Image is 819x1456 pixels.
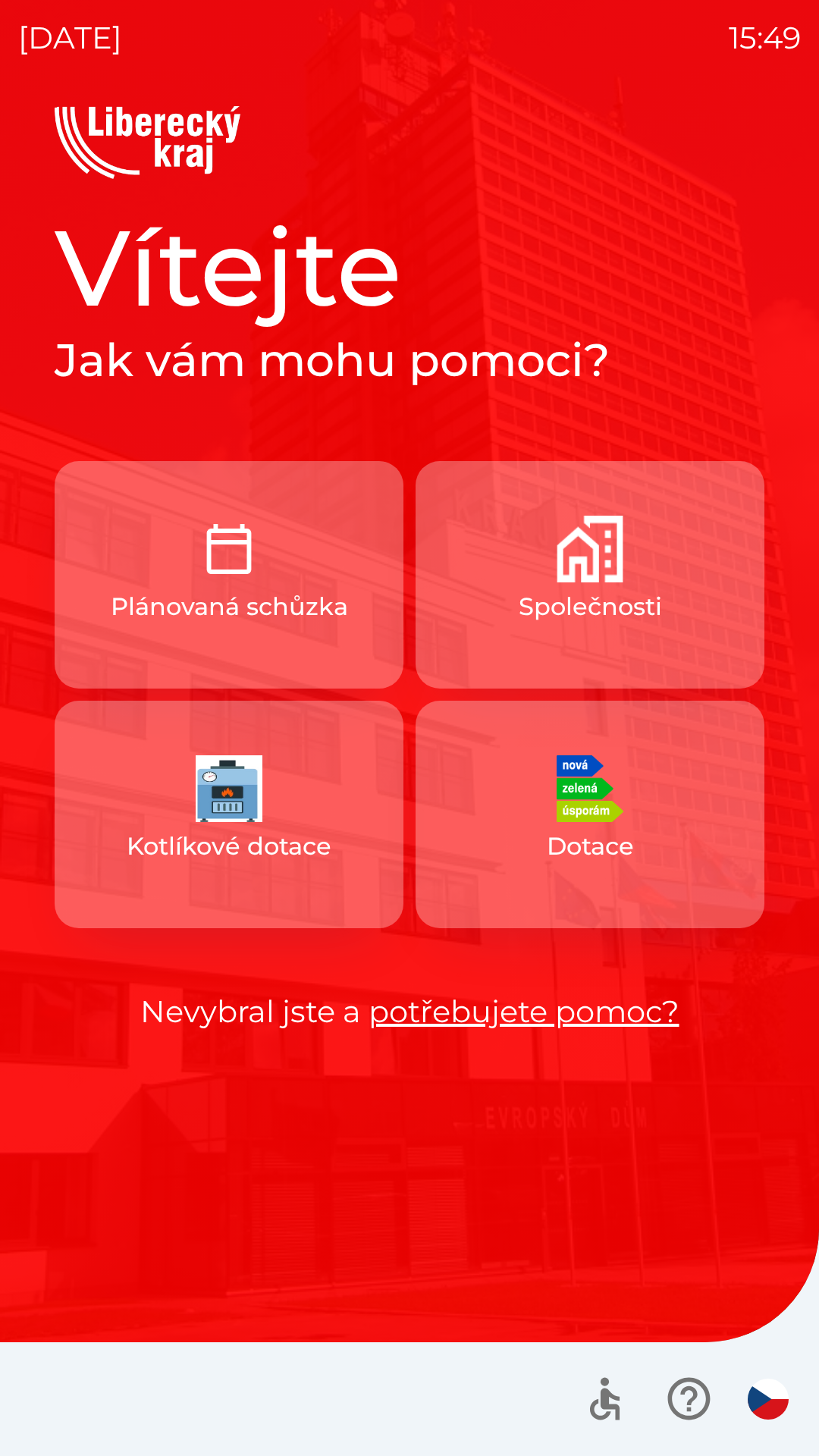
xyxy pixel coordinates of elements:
[111,588,348,625] p: Plánovaná schůzka
[18,15,122,61] p: [DATE]
[547,828,634,864] p: Dotace
[55,461,403,689] button: Plánovaná schůzka
[127,828,331,864] p: Kotlíkové dotace
[519,588,662,625] p: Společnosti
[416,461,764,689] button: Společnosti
[729,15,801,61] p: 15:49
[55,203,764,332] h1: Vítejte
[55,989,764,1034] p: Nevybral jste a
[369,993,679,1030] a: potřebujete pomoc?
[55,332,764,388] h2: Jak vám mohu pomoci?
[557,755,623,822] img: 6d139dd1-8fc5-49bb-9f2a-630d078e995c.png
[55,106,764,179] img: Logo
[196,516,262,582] img: ccf5c2e8-387f-4dcc-af78-ee3ae5191d0b.png
[416,701,764,928] button: Dotace
[557,516,623,582] img: 644681bd-e16a-4109-a7b6-918097ae4b70.png
[748,1379,789,1420] img: cs flag
[196,755,262,822] img: 5de838b1-4442-480a-8ada-6a724b1569a5.jpeg
[55,701,403,928] button: Kotlíkové dotace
